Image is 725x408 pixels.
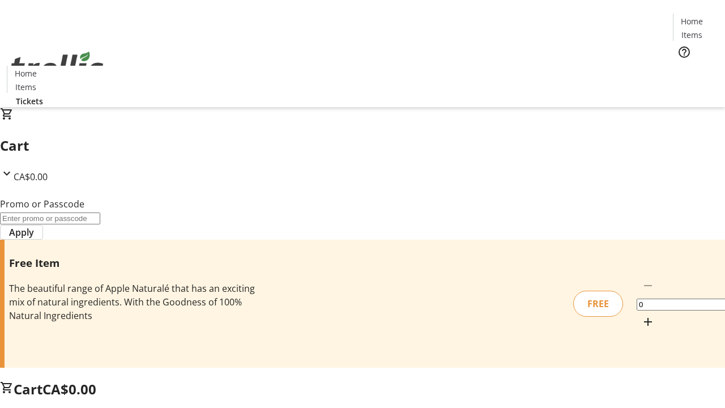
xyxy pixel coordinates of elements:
button: Help [673,41,696,63]
span: Tickets [682,66,709,78]
div: FREE [573,291,623,317]
h3: Free Item [9,255,257,271]
a: Home [673,15,710,27]
span: Items [15,81,36,93]
span: Home [15,67,37,79]
img: Orient E2E Organization 5VlIFcayl0's Logo [7,39,108,96]
span: CA$0.00 [14,171,48,183]
span: Items [681,29,702,41]
div: The beautiful range of Apple Naturalé that has an exciting mix of natural ingredients. With the G... [9,282,257,322]
a: Tickets [673,66,718,78]
span: Tickets [16,95,43,107]
span: Home [681,15,703,27]
a: Home [7,67,44,79]
a: Items [7,81,44,93]
span: Apply [9,226,34,239]
a: Items [673,29,710,41]
a: Tickets [7,95,52,107]
button: Increment by one [637,311,659,333]
span: CA$0.00 [42,380,96,398]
